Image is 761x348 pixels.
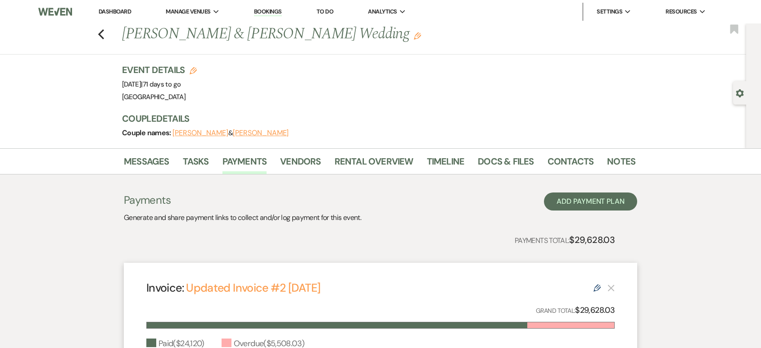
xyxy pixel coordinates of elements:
a: Vendors [280,154,321,174]
span: [DATE] [122,80,181,89]
h4: Invoice: [146,280,320,296]
a: Messages [124,154,169,174]
img: Weven Logo [38,2,72,21]
h3: Couple Details [122,112,626,125]
span: & [172,128,289,137]
h3: Event Details [122,64,197,76]
strong: $29,628.03 [575,305,615,316]
button: [PERSON_NAME] [233,129,289,137]
p: Generate and share payment links to collect and/or log payment for this event. [124,212,361,224]
a: Docs & Files [478,154,534,174]
h1: [PERSON_NAME] & [PERSON_NAME] Wedding [122,23,525,45]
a: Contacts [548,154,594,174]
span: Manage Venues [166,7,210,16]
a: Payments [222,154,267,174]
a: Bookings [254,8,282,16]
span: [GEOGRAPHIC_DATA] [122,92,186,101]
button: Edit [414,32,421,40]
a: Dashboard [99,8,131,15]
span: 71 days to go [143,80,181,89]
h3: Payments [124,192,361,208]
button: Add Payment Plan [544,192,637,211]
a: Tasks [183,154,209,174]
a: Timeline [427,154,465,174]
strong: $29,628.03 [569,234,615,246]
p: Grand Total: [536,304,615,317]
button: Open lead details [736,88,744,97]
span: Resources [666,7,697,16]
span: | [141,80,181,89]
a: Rental Overview [335,154,413,174]
a: Updated Invoice #2 [DATE] [186,280,320,295]
p: Payments Total: [515,233,615,247]
a: To Do [317,8,333,15]
span: Analytics [368,7,397,16]
button: This payment plan cannot be deleted because it contains links that have been paid through Weven’s... [607,284,615,292]
span: Settings [597,7,622,16]
a: Notes [607,154,635,174]
span: Couple names: [122,128,172,137]
button: [PERSON_NAME] [172,129,228,137]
